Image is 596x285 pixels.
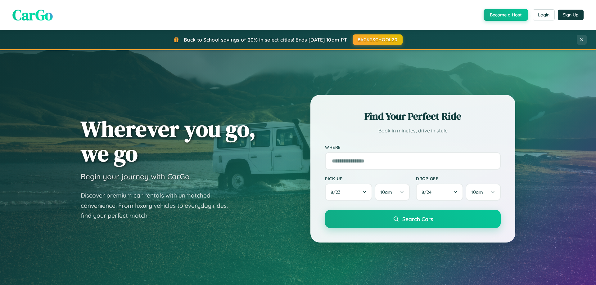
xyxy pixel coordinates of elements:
label: Where [325,145,501,150]
span: 8 / 23 [331,189,344,195]
p: Discover premium car rentals with unmatched convenience. From luxury vehicles to everyday rides, ... [81,190,236,221]
span: Back to School savings of 20% in select cities! Ends [DATE] 10am PT. [184,37,348,43]
h1: Wherever you go, we go [81,117,256,166]
button: Sign Up [558,10,584,20]
h2: Find Your Perfect Ride [325,109,501,123]
label: Drop-off [416,176,501,181]
button: 8/24 [416,184,463,201]
label: Pick-up [325,176,410,181]
span: CarGo [12,5,53,25]
button: 8/23 [325,184,372,201]
button: Login [533,9,555,20]
span: 10am [380,189,392,195]
button: 10am [375,184,410,201]
button: Search Cars [325,210,501,228]
button: Become a Host [484,9,528,21]
span: Search Cars [402,216,433,222]
span: 10am [471,189,483,195]
h3: Begin your journey with CarGo [81,172,190,181]
p: Book in minutes, drive in style [325,126,501,135]
button: 10am [466,184,501,201]
span: 8 / 24 [422,189,435,195]
button: BACK2SCHOOL20 [353,34,403,45]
